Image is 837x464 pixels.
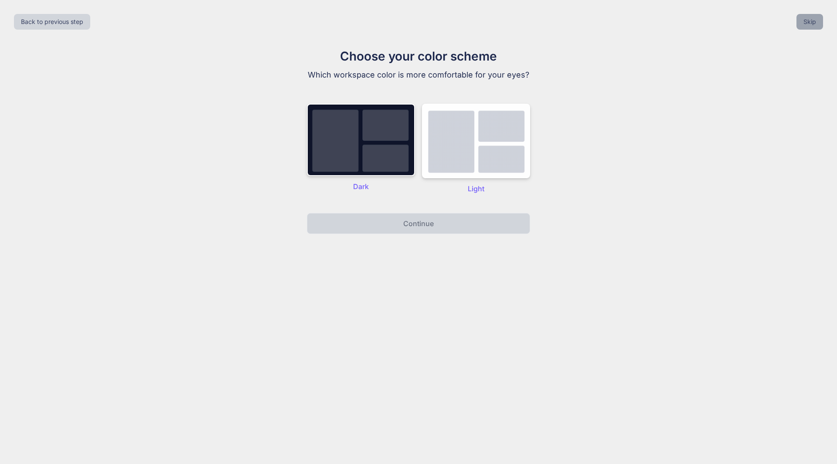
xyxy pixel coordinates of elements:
button: Skip [796,14,823,30]
p: Light [422,183,530,194]
h1: Choose your color scheme [272,47,565,65]
button: Back to previous step [14,14,90,30]
p: Which workspace color is more comfortable for your eyes? [272,69,565,81]
img: dark [307,104,415,176]
p: Dark [307,181,415,192]
img: dark [422,104,530,178]
button: Continue [307,213,530,234]
p: Continue [403,218,434,229]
